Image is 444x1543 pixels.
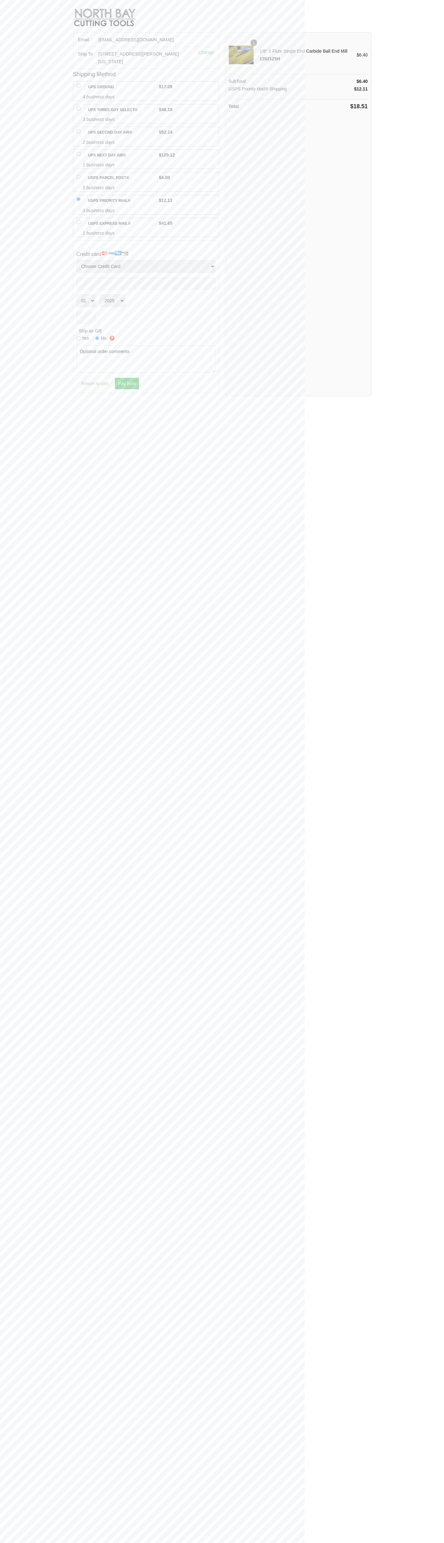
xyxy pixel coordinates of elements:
[95,336,99,340] input: No
[98,36,194,43] div: [EMAIL_ADDRESS][DOMAIN_NAME]
[101,251,128,256] img: sd-cards.gif
[109,336,115,341] img: Learn more
[159,83,173,90] span: $17.09
[95,336,109,340] label: No
[76,336,92,340] label: Yes
[98,50,194,65] div: [STREET_ADDRESS][PERSON_NAME][US_STATE]
[85,82,157,93] label: UPS Ground
[76,329,102,336] label: Ship as Gift
[76,336,81,340] input: Yes
[260,56,280,61] span: 1352125H
[194,50,214,65] a: Change
[83,184,219,191] span: 5 business days
[85,172,157,184] label: USPS Parcel Post®
[83,207,219,214] span: 3 business days
[76,376,114,391] a: Return to cart
[83,161,219,169] span: 1 business days
[354,85,368,93] div: $12.11
[356,77,368,85] div: $6.40
[257,47,357,63] div: 1/8" 2 Flute Single End Carbide Ball End Mill
[83,138,219,146] span: 2 business days
[85,195,157,207] label: USPS Priority Mail®
[73,69,219,80] h3: Shipping Method
[85,127,157,138] label: UPS Second Day Air®
[83,229,219,237] span: 1 business days
[229,103,239,110] div: Total
[78,50,98,65] div: Ship To
[159,219,173,227] span: $41.65
[229,85,287,93] div: USPS Priority Mail® Shipping
[159,128,173,136] span: $52.14
[115,377,139,390] input: Pay Now
[229,77,246,85] div: SubTotal
[356,51,368,59] div: $6.40
[73,5,136,32] img: North Bay Cutting Tools
[83,116,219,123] span: 3 business days
[229,42,254,68] img: 1/8" 2 Flute Single End Carbide Ball End Mill
[85,150,157,161] label: UPS Next Day Air®
[76,249,216,260] h4: Credit card
[85,104,157,116] label: UPS Three-Day Select®
[76,345,216,373] textarea: Optional order comments
[83,93,219,101] span: 4 business days
[250,39,257,46] div: 1
[159,197,173,204] span: $12.11
[159,106,173,113] span: $46.19
[159,151,175,159] span: $129.12
[85,218,157,230] label: USPS Express Mail®
[350,103,368,110] div: $18.51
[159,174,170,181] span: $4.80
[78,36,98,43] div: Email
